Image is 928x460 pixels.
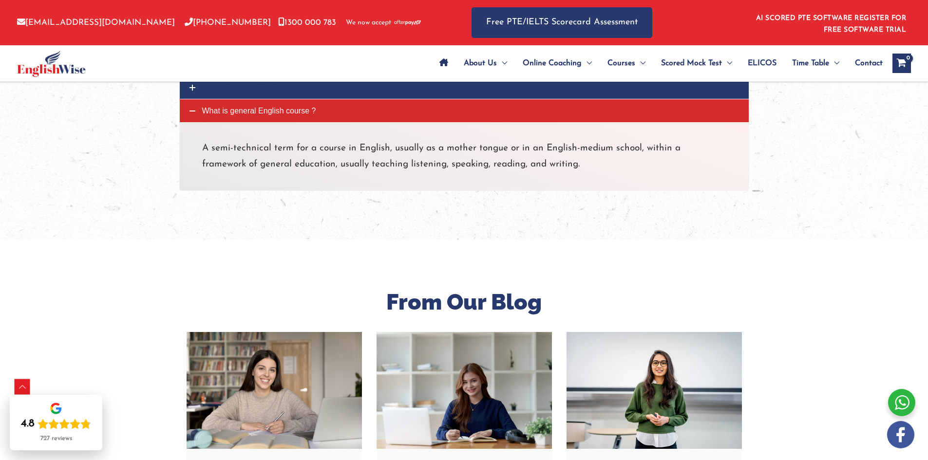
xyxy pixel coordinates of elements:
div: 727 reviews [40,435,72,442]
a: Scored Mock TestMenu Toggle [653,46,740,80]
a: AI SCORED PTE SOFTWARE REGISTER FOR FREE SOFTWARE TRIAL [756,15,907,34]
a: View Shopping Cart, empty [892,54,911,73]
a: How to Get a 7 Band in IELTS Speaking – Proven Tips [187,332,362,449]
span: What is general English course ? [202,107,316,115]
span: About Us [464,46,497,80]
span: Menu Toggle [582,46,592,80]
a: CoursesMenu Toggle [600,46,653,80]
div: Rating: 4.8 out of 5 [21,417,91,431]
span: Menu Toggle [635,46,645,80]
a: [PHONE_NUMBER] [185,18,271,27]
a: ELICOS [740,46,784,80]
span: Menu Toggle [722,46,732,80]
h2: From Our Blog [187,288,742,317]
span: Menu Toggle [497,46,507,80]
span: Time Table [792,46,829,80]
a: [EMAIL_ADDRESS][DOMAIN_NAME] [17,18,175,27]
span: Contact [855,46,883,80]
a: Online CoachingMenu Toggle [515,46,600,80]
img: Afterpay-Logo [394,20,421,25]
aside: Header Widget 1 [750,7,911,38]
a: Contact [847,46,883,80]
span: Scored Mock Test [661,46,722,80]
a: Time TableMenu Toggle [784,46,847,80]
a: 1300 000 783 [278,18,336,27]
div: 4.8 [21,417,35,431]
a: What is general English course ? [180,99,749,122]
span: Courses [607,46,635,80]
a: Top Free PTE Mock Tests Online in 2025 [377,332,552,449]
img: cropped-ew-logo [17,50,86,77]
a: About UsMenu Toggle [456,46,515,80]
span: Menu Toggle [829,46,839,80]
img: white-facebook.png [887,421,914,448]
span: We now accept [346,18,391,28]
p: A semi-technical term for a course in English, usually as a mother tongue or in an English-medium... [202,140,726,173]
a: Best Courses to Study in Australia: List for 2025 [567,332,742,449]
span: How to improve English speaking? [202,83,322,92]
a: How to improve English speaking? [180,76,749,99]
nav: Site Navigation: Main Menu [432,46,883,80]
span: ELICOS [748,46,776,80]
span: Online Coaching [523,46,582,80]
a: Free PTE/IELTS Scorecard Assessment [472,7,652,38]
